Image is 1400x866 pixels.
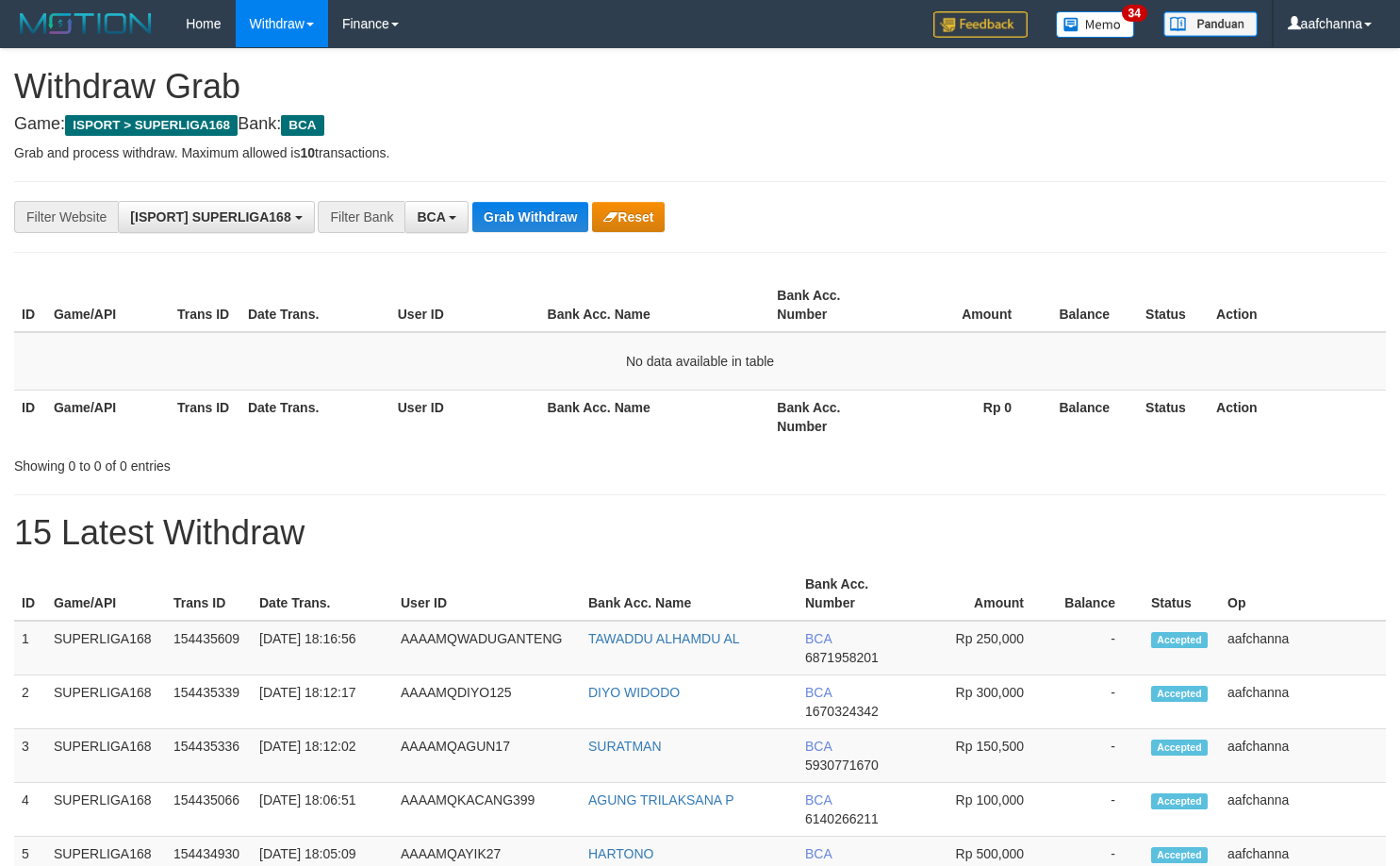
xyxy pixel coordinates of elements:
td: AAAAMQKACANG399 [393,783,581,837]
td: [DATE] 18:16:56 [252,621,393,675]
th: Bank Acc. Name [540,278,770,332]
td: - [1052,621,1144,675]
th: Date Trans. [252,567,393,621]
td: [DATE] 18:06:51 [252,783,393,837]
span: BCA [805,846,832,861]
span: ISPORT > SUPERLIGA168 [65,115,238,136]
th: Balance [1052,567,1144,621]
td: aafchanna [1220,621,1386,675]
span: Accepted [1151,740,1208,756]
span: [ISPORT] SUPERLIGA168 [130,209,290,225]
th: Amount [893,278,1040,332]
td: aafchanna [1220,675,1386,729]
th: Bank Acc. Number [798,567,914,621]
img: Button%20Memo.svg [1056,11,1135,38]
div: Filter Website [14,201,118,233]
td: Rp 250,000 [914,621,1052,675]
th: Bank Acc. Number [769,390,893,443]
td: 4 [14,783,46,837]
button: Grab Withdraw [472,202,588,232]
td: No data available in table [14,332,1386,391]
a: AGUNG TRILAKSANA P [588,792,734,808]
th: Trans ID [170,278,240,332]
span: Copy 6871958201 to clipboard [805,650,879,665]
td: AAAAMQWADUGANTENG [393,621,581,675]
th: Balance [1040,390,1138,443]
td: SUPERLIGA168 [46,621,166,675]
span: BCA [805,739,832,754]
span: BCA [805,685,832,700]
th: Status [1138,278,1209,332]
td: Rp 100,000 [914,783,1052,837]
th: Action [1209,278,1386,332]
button: [ISPORT] SUPERLIGA168 [118,201,314,233]
h4: Game: Bank: [14,115,1386,134]
img: MOTION_logo.png [14,9,157,38]
button: BCA [404,201,469,233]
td: aafchanna [1220,783,1386,837]
th: Trans ID [170,390,240,443]
a: HARTONO [588,846,654,861]
th: Date Trans. [240,278,390,332]
th: Rp 0 [893,390,1040,443]
th: User ID [393,567,581,621]
th: User ID [390,278,540,332]
div: Filter Bank [318,201,404,233]
td: SUPERLIGA168 [46,729,166,783]
th: Bank Acc. Number [769,278,893,332]
td: SUPERLIGA168 [46,675,166,729]
span: Copy 6140266211 to clipboard [805,811,879,826]
th: Status [1144,567,1220,621]
th: Op [1220,567,1386,621]
td: 3 [14,729,46,783]
td: 154435609 [166,621,252,675]
th: Status [1138,390,1209,443]
span: Accepted [1151,847,1208,863]
a: SURATMAN [588,739,662,754]
span: Copy 1670324342 to clipboard [805,704,879,719]
span: Accepted [1151,793,1208,809]
p: Grab and process withdraw. Maximum allowed is transactions. [14,143,1386,162]
th: Date Trans. [240,390,390,443]
span: BCA [805,631,832,646]
h1: 15 Latest Withdraw [14,514,1386,552]
th: ID [14,390,46,443]
th: Bank Acc. Name [540,390,770,443]
div: Showing 0 to 0 of 0 entries [14,449,569,475]
td: 154435336 [166,729,252,783]
td: aafchanna [1220,729,1386,783]
td: - [1052,729,1144,783]
td: [DATE] 18:12:17 [252,675,393,729]
th: Game/API [46,278,170,332]
th: Game/API [46,567,166,621]
img: Feedback.jpg [933,11,1028,38]
span: BCA [281,115,323,136]
h1: Withdraw Grab [14,68,1386,106]
th: Amount [914,567,1052,621]
th: Action [1209,390,1386,443]
td: Rp 300,000 [914,675,1052,729]
span: Copy 5930771670 to clipboard [805,758,879,773]
th: Game/API [46,390,170,443]
span: Accepted [1151,686,1208,702]
button: Reset [592,202,665,232]
td: 1 [14,621,46,675]
a: DIYO WIDODO [588,685,680,700]
span: Accepted [1151,632,1208,648]
th: Balance [1040,278,1138,332]
th: User ID [390,390,540,443]
td: 2 [14,675,46,729]
th: Trans ID [166,567,252,621]
th: Bank Acc. Name [581,567,798,621]
strong: 10 [300,145,315,160]
td: - [1052,675,1144,729]
td: AAAAMQAGUN17 [393,729,581,783]
img: panduan.png [1163,11,1258,37]
td: - [1052,783,1144,837]
a: TAWADDU ALHAMDU AL [588,631,740,646]
td: 154435066 [166,783,252,837]
td: [DATE] 18:12:02 [252,729,393,783]
span: 34 [1122,5,1147,22]
th: ID [14,567,46,621]
th: ID [14,278,46,332]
